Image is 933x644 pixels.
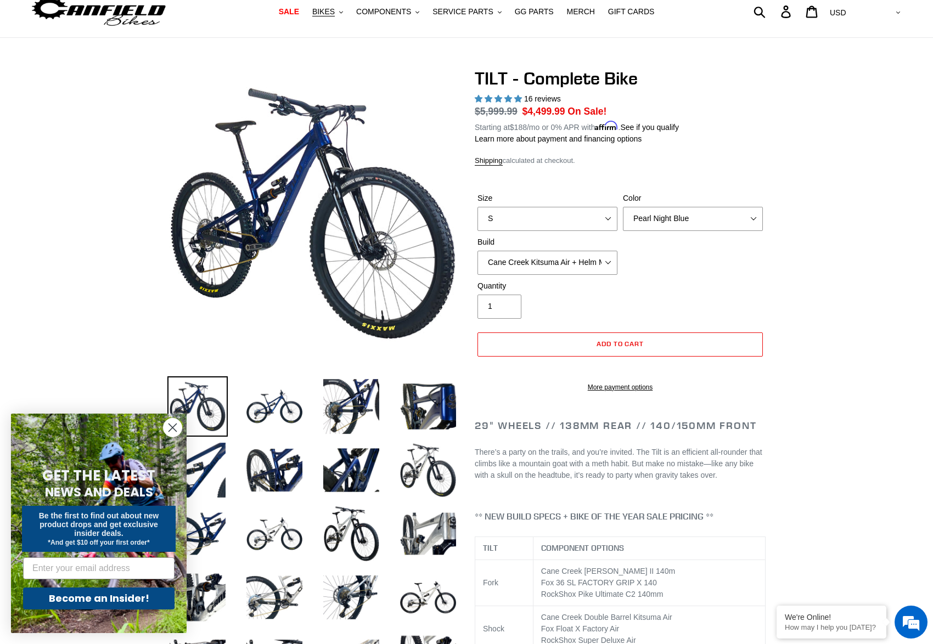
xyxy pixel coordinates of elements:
[279,7,299,16] span: SALE
[35,55,63,82] img: d_696896380_company_1647369064580_696896380
[477,280,617,292] label: Quantity
[321,504,381,564] img: Load image into Gallery viewer, TILT - Complete Bike
[475,94,524,103] span: 5.00 stars
[785,613,878,622] div: We're Online!
[620,123,679,132] a: See if you qualify - Learn more about Affirm Financing (opens in modal)
[475,537,533,560] th: TILT
[524,94,561,103] span: 16 reviews
[477,236,617,248] label: Build
[477,332,763,357] button: Add to cart
[427,4,507,19] button: SERVICE PARTS
[475,68,766,89] h1: TILT - Complete Bike
[74,61,201,76] div: Chat with us now
[12,60,29,77] div: Navigation go back
[595,121,618,131] span: Affirm
[432,7,493,16] span: SERVICE PARTS
[623,193,763,204] label: Color
[5,300,209,338] textarea: Type your message and hit 'Enter'
[39,511,159,538] span: Be the first to find out about new product drops and get exclusive insider deals.
[244,440,305,500] img: Load image into Gallery viewer, TILT - Complete Bike
[561,4,600,19] a: MERCH
[42,466,155,485] span: GET THE LATEST
[475,134,642,143] a: Learn more about payment and financing options
[321,440,381,500] img: Load image into Gallery viewer, TILT - Complete Bike
[475,155,766,166] div: calculated at checkout.
[475,106,518,117] s: $5,999.99
[398,567,458,628] img: Load image into Gallery viewer, TILT - Complete Bike
[321,376,381,437] img: Load image into Gallery viewer, TILT - Complete Bike
[398,376,458,437] img: Load image into Gallery viewer, TILT - Complete Bike
[603,4,660,19] a: GIFT CARDS
[597,340,644,348] span: Add to cart
[477,382,763,392] a: More payment options
[785,623,878,631] p: How may I help you today?
[533,537,765,560] th: COMPONENT OPTIONS
[167,376,228,437] img: Load image into Gallery viewer, TILT - Complete Bike
[244,376,305,437] img: Load image into Gallery viewer, TILT - Complete Bike
[475,420,766,432] h2: 29" Wheels // 138mm Rear // 140/150mm Front
[510,123,527,132] span: $188
[515,7,554,16] span: GG PARTS
[477,193,617,204] label: Size
[475,447,766,481] p: There’s a party on the trails, and you’re invited. The Tilt is an efficient all-rounder that clim...
[312,7,335,16] span: BIKES
[351,4,425,19] button: COMPONENTS
[398,504,458,564] img: Load image into Gallery viewer, TILT - Complete Bike
[45,483,153,501] span: NEWS AND DEALS
[356,7,411,16] span: COMPONENTS
[475,511,766,522] h4: ** NEW BUILD SPECS + BIKE OF THE YEAR SALE PRICING **
[167,440,228,500] img: Load image into Gallery viewer, TILT - Complete Bike
[522,106,565,117] span: $4,499.99
[167,504,228,564] img: Load image into Gallery viewer, TILT - Complete Bike
[567,104,606,118] span: On Sale!
[48,539,149,546] span: *And get $10 off your first order*
[509,4,559,19] a: GG PARTS
[23,557,175,579] input: Enter your email address
[475,560,533,606] td: Fork
[273,4,305,19] a: SALE
[398,440,458,500] img: Load image into Gallery viewer, TILT - Complete Bike
[475,156,503,166] a: Shipping
[608,7,655,16] span: GIFT CARDS
[23,587,175,609] button: Become an Insider!
[64,138,151,249] span: We're online!
[321,567,381,628] img: Load image into Gallery viewer, TILT - Complete Bike
[567,7,595,16] span: MERCH
[163,418,182,437] button: Close dialog
[533,560,765,606] td: Cane Creek [PERSON_NAME] II 140m Fox 36 SL FACTORY GRIP X 140 RockShox Pike Ultimate C2 140mm
[244,567,305,628] img: Load image into Gallery viewer, TILT - Complete Bike
[167,567,228,628] img: Load image into Gallery viewer, TILT - Complete Bike
[180,5,206,32] div: Minimize live chat window
[307,4,349,19] button: BIKES
[244,504,305,564] img: Load image into Gallery viewer, TILT - Complete Bike
[475,119,679,133] p: Starting at /mo or 0% APR with .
